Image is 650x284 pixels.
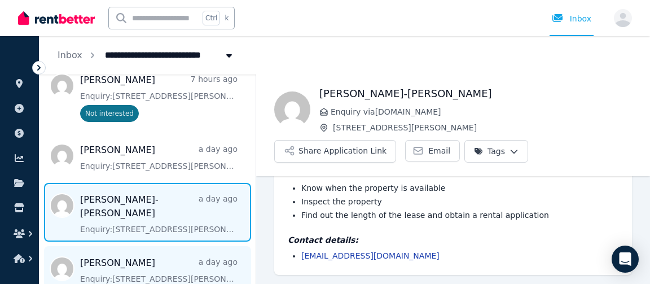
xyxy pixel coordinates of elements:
[80,193,238,235] a: [PERSON_NAME]-[PERSON_NAME]a day agoEnquiry:[STREET_ADDRESS][PERSON_NAME].
[428,145,450,156] span: Email
[319,86,632,102] h1: [PERSON_NAME]-[PERSON_NAME]
[333,122,632,133] span: [STREET_ADDRESS][PERSON_NAME]
[274,91,310,128] img: Madeleine heath-chad
[274,140,396,163] button: Share Application Link
[18,10,95,27] img: RentBetter
[225,14,229,23] span: k
[552,13,591,24] div: Inbox
[39,36,253,75] nav: Breadcrumb
[80,143,238,172] a: [PERSON_NAME]a day agoEnquiry:[STREET_ADDRESS][PERSON_NAME].
[288,234,618,246] h4: Contact details:
[405,140,460,161] a: Email
[301,251,440,260] a: [EMAIL_ADDRESS][DOMAIN_NAME]
[301,182,618,194] li: Know when the property is available
[474,146,505,157] span: Tags
[301,209,618,221] li: Find out the length of the lease and obtain a rental application
[612,246,639,273] div: Open Intercom Messenger
[80,73,238,122] a: [PERSON_NAME]7 hours agoEnquiry:[STREET_ADDRESS][PERSON_NAME].Not interested
[58,50,82,60] a: Inbox
[301,196,618,207] li: Inspect the property
[203,11,220,25] span: Ctrl
[464,140,528,163] button: Tags
[331,106,632,117] span: Enquiry via [DOMAIN_NAME]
